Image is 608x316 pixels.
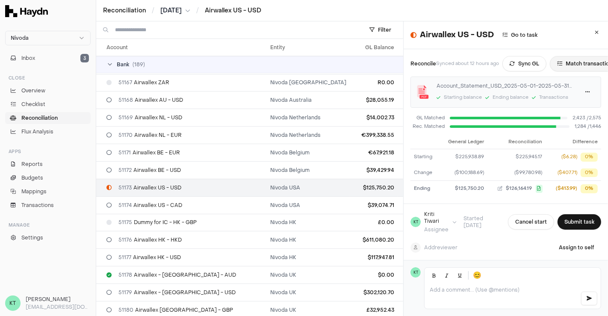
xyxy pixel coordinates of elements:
[5,98,91,110] a: Checklist
[444,94,482,101] div: Starting balance
[267,91,350,109] td: Nivoda Australia
[118,97,133,103] span: 51168
[410,115,445,122] span: GL Matched
[497,28,543,42] button: Go to task
[573,115,601,122] span: 2,423 / 2,575
[350,248,398,266] td: $117,947.81
[267,109,350,126] td: Nivoda Netherlands
[21,114,58,122] span: Reconciliation
[410,211,457,233] button: KTKriti TiwariAssignee
[581,153,598,162] div: 0%
[5,112,91,124] a: Reconciliation
[21,174,43,182] span: Budgets
[5,232,91,244] a: Settings
[350,196,398,214] td: $39,074.71
[118,184,132,191] span: 51173
[195,6,201,15] span: /
[491,185,543,193] button: $126,164.19
[118,114,133,121] span: 51169
[118,219,132,226] span: 51175
[267,161,350,179] td: Nivoda Belgium
[267,74,350,91] td: Nivoda [GEOGRAPHIC_DATA]
[267,144,350,161] td: Nivoda Belgium
[473,270,481,281] span: 😊
[575,123,601,130] span: 1,284 / 1,446
[491,154,543,161] button: $225,945.17
[424,226,449,233] div: Assignee
[424,244,457,251] span: Add reviewer
[21,160,43,168] span: Reports
[493,94,528,101] div: Ending balance
[410,267,421,278] span: KT
[267,196,350,214] td: Nivoda USA
[118,254,181,261] span: Airwallex HK - USD
[117,61,129,68] span: Bank
[350,266,398,284] td: $0.00
[350,231,398,248] td: $611,080.20
[350,39,398,56] th: GL Balance
[5,186,91,198] a: Mappings
[205,6,261,15] a: Airwallex US - USD
[21,100,45,108] span: Checklist
[21,128,53,136] span: Flux Analysis
[118,254,131,261] span: 51177
[267,214,350,231] td: Nivoda HK
[118,114,182,121] span: Airwallex NL - USD
[267,179,350,196] td: Nivoda USA
[443,154,484,161] div: $225,938.89
[350,126,398,144] td: €399,338.55
[350,161,398,179] td: $39,429.94
[398,39,452,56] th: Rec. Balance
[364,23,396,37] button: Filter
[546,136,601,149] th: Difference
[118,202,132,209] span: 51174
[350,144,398,161] td: €67,921.18
[5,71,91,85] div: Close
[350,179,398,196] td: $125,750.20
[5,172,91,184] a: Budgets
[558,169,577,177] div: ($407.71)
[5,158,91,170] a: Reports
[5,52,91,64] button: Inbox3
[410,123,445,130] div: Rec. Matched
[118,149,180,156] span: Airwallex BE - EUR
[21,201,54,209] span: Transactions
[96,39,267,56] th: Account
[267,39,350,56] th: Entity
[5,126,91,138] a: Flux Analysis
[267,126,350,144] td: Nivoda Netherlands
[428,269,440,281] button: Bold (Ctrl+B)
[118,149,131,156] span: 51171
[410,181,439,197] td: Ending
[5,218,91,232] div: Manage
[441,269,453,281] button: Italic (Ctrl+I)
[424,211,449,224] div: Kriti Tiwari
[5,295,21,311] span: KT
[457,215,505,229] span: Started [DATE]
[26,295,91,303] h3: [PERSON_NAME]
[410,242,457,253] button: Addreviewer
[5,145,91,158] div: Apps
[21,54,35,62] span: Inbox
[508,214,554,230] button: Cancel start
[556,185,577,192] div: ($413.99)
[118,272,236,278] span: Airwallex - [GEOGRAPHIC_DATA] - AUD
[350,214,398,231] td: £0.00
[488,136,546,149] th: Reconciliation
[558,214,601,230] button: Submit task
[410,165,439,181] td: Change
[267,248,350,266] td: Nivoda HK
[160,6,190,15] button: [DATE]
[350,91,398,109] td: $28,055.19
[443,169,484,177] div: ($100,188.69)
[378,27,391,33] span: Filter
[118,236,182,243] span: Airwallex HK - HKD
[5,31,91,45] button: Nivoda
[5,85,91,97] a: Overview
[437,82,573,90] div: Account_Statement_USD_2025-05-01-2025-05-31 (3).pdf
[436,60,499,68] p: Synced about 12 hours ago
[118,272,132,278] span: 51178
[103,6,146,15] a: Reconciliation
[350,109,398,126] td: $14,002.73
